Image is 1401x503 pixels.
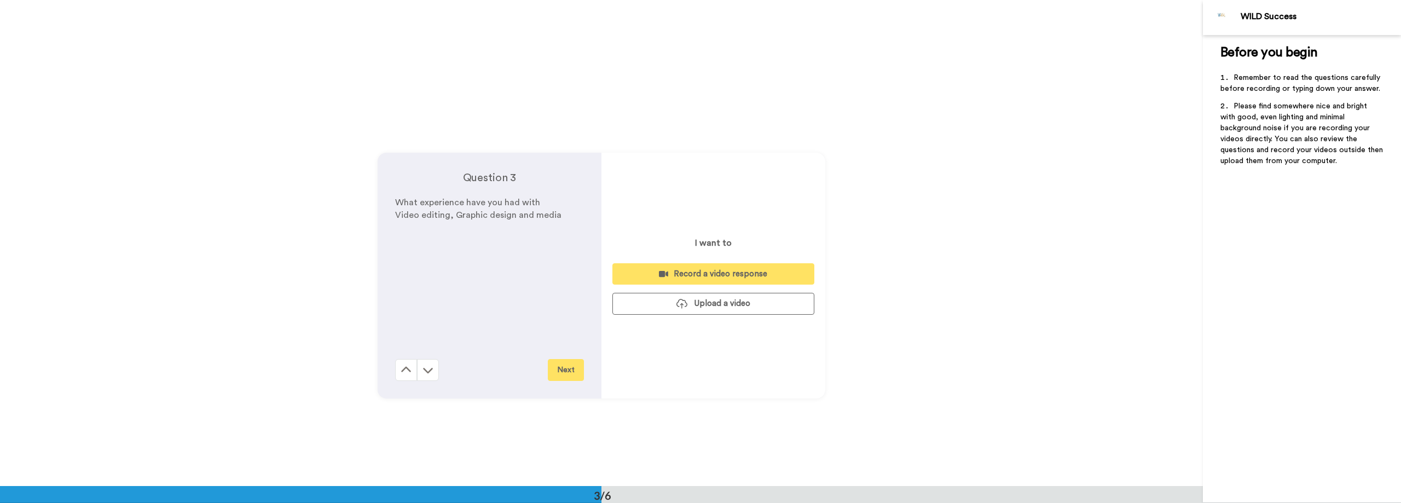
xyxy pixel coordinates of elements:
div: Record a video response [621,268,806,280]
button: Upload a video [612,293,814,314]
div: WILD Success [1241,11,1400,22]
span: Before you begin [1220,46,1317,59]
span: Remember to read the questions carefully before recording or typing down your answer. [1220,74,1382,92]
p: I want to [695,236,732,250]
span: Video editing, Graphic design and media [395,211,561,219]
button: Next [548,359,584,381]
div: 3/6 [576,488,629,503]
button: Record a video response [612,263,814,285]
span: What experience have you had with [395,198,540,207]
span: Please find somewhere nice and bright with good, even lighting and minimal background noise if yo... [1220,102,1385,165]
h4: Question 3 [395,170,584,186]
img: Profile Image [1209,4,1235,31]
